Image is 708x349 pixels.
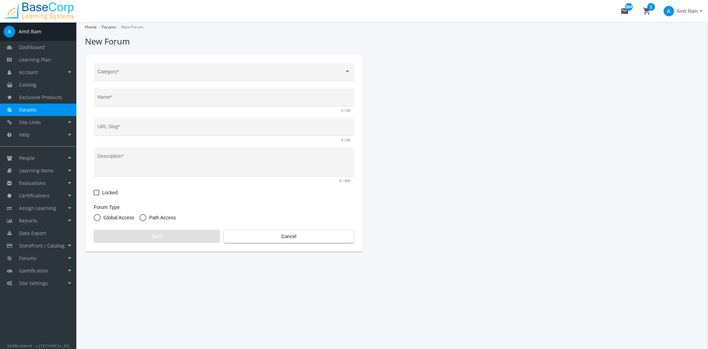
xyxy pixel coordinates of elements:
[229,230,348,243] span: Cancel
[621,7,629,15] mat-icon: mail
[94,204,354,211] mat-label: Forum Type
[643,7,651,15] mat-icon: shopping_cart
[19,119,41,125] span: Site Links
[101,214,134,221] span: Global Access
[19,106,36,113] span: Forums
[85,24,97,30] a: Home
[19,267,48,274] span: Gamification
[100,230,214,243] span: Save
[19,131,30,138] span: Help
[7,343,69,348] small: SkillBuilder® - v.[TECHNICAL_ID]
[19,44,45,50] span: Dashboard
[19,217,37,224] span: Reports
[19,81,36,88] span: Catalog
[146,214,176,221] span: Path Access
[102,188,118,197] span: Locked
[19,56,51,63] span: Learning Plan
[19,242,65,249] span: Storefront / Catalog
[102,24,116,30] a: Forums
[19,280,48,286] span: Site Settings
[98,97,351,103] input: Name
[224,230,354,243] button: Cancel
[19,167,54,174] span: Learning Items
[341,109,350,113] mat-hint: 0 / 60
[677,5,698,17] span: Amit Ram
[19,155,35,161] span: People
[339,179,350,183] mat-hint: 0 / 400
[98,127,351,132] input: Slug must be unique
[19,192,50,199] span: Certifications
[19,205,56,211] span: Assign Learning
[19,94,62,100] span: Exclusive Products
[19,230,46,236] span: Data Export
[3,26,15,38] span: A
[19,69,38,75] span: Account
[19,255,36,261] span: Forums
[85,35,699,47] h1: New Forum
[19,28,41,35] div: Amit Ram
[664,6,674,16] span: A
[94,230,220,243] button: Save
[19,180,46,186] span: Evaluations
[116,22,143,32] li: New Forum
[341,138,350,143] mat-hint: 0 / 80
